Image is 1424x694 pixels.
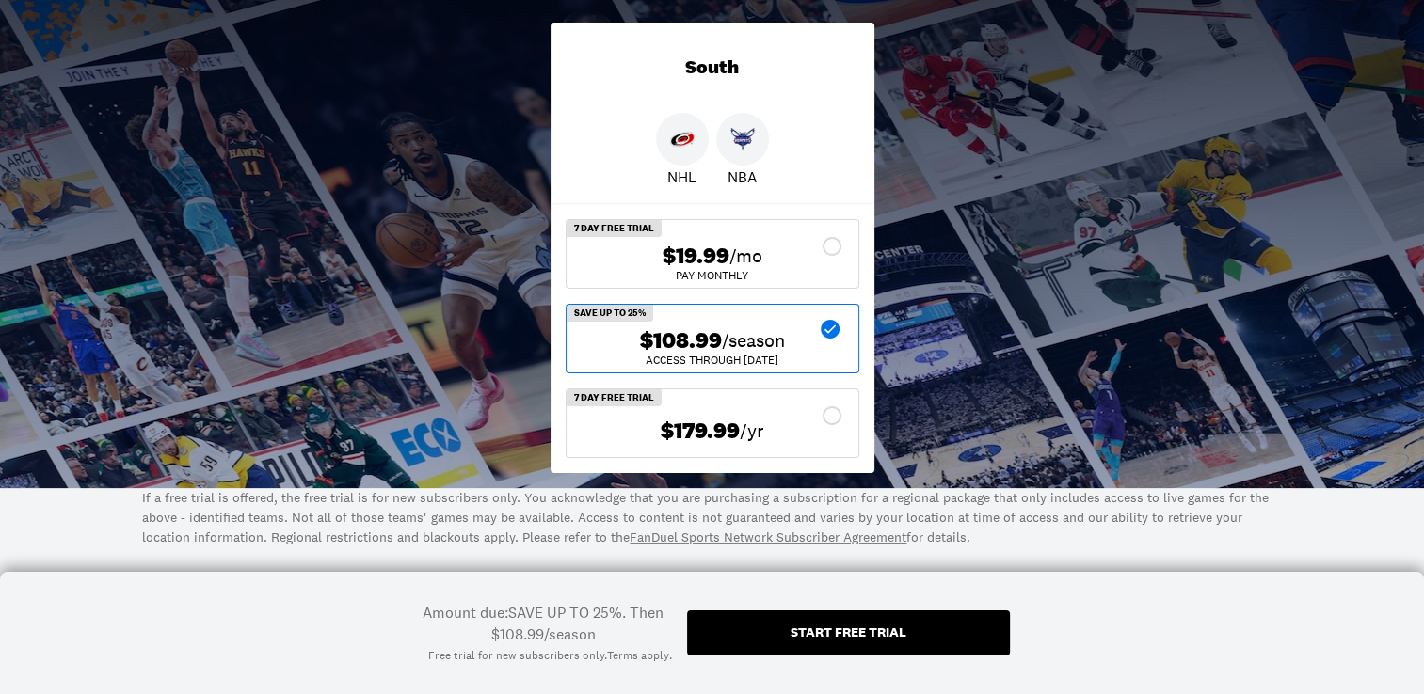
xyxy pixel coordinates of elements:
span: $19.99 [663,243,729,270]
p: NBA [728,166,757,188]
div: Start free trial [791,625,906,639]
div: SAVE UP TO 25% [567,305,653,322]
div: 7 Day Free Trial [567,220,662,237]
div: Amount due: SAVE UP TO 25%. Then $108.99/season [415,602,672,644]
a: Terms apply [607,648,669,664]
img: Hornets [730,127,755,151]
span: /season [722,327,785,354]
div: Free trial for new subscribers only. . [428,648,672,664]
p: If a free trial is offered, the free trial is for new subscribers only. You acknowledge that you ... [142,488,1281,547]
div: Pay Monthly [582,270,843,281]
span: /yr [740,418,764,444]
div: ACCESS THROUGH [DATE] [582,355,843,366]
div: 7 Day Free Trial [567,389,662,406]
span: /mo [729,243,762,269]
span: $108.99 [640,327,722,355]
p: NHL [667,166,696,188]
span: $179.99 [661,418,740,445]
a: FanDuel Sports Network Subscriber Agreement [630,528,906,545]
img: Hurricanes [670,127,695,151]
div: South [551,23,874,113]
